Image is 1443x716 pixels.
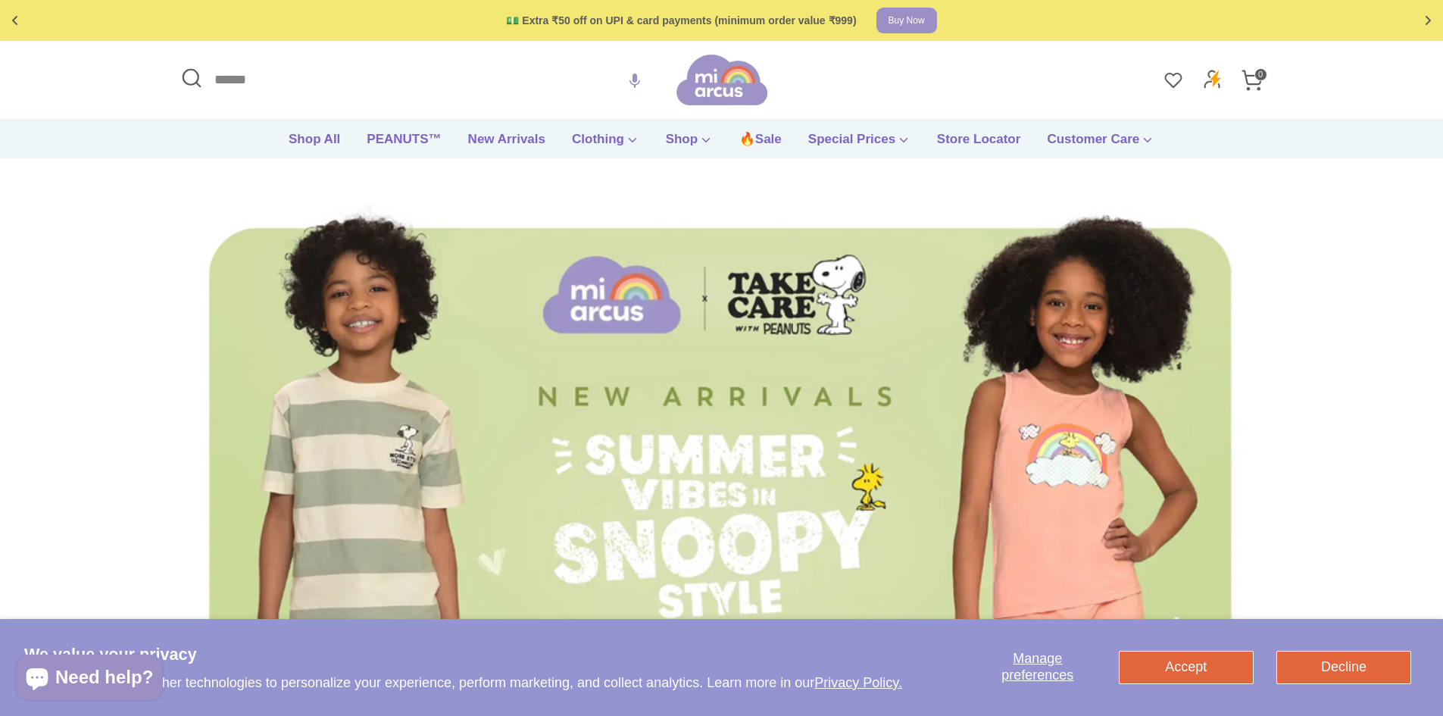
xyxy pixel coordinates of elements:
div: Activate voice search [616,63,654,97]
a: PEANUTS™ [355,130,452,158]
button: Accept [1119,651,1254,684]
a: Store Locator [926,130,1032,158]
inbox-online-store-chat: Shopify online store chat [12,655,167,704]
a: Privacy Policy. [814,675,902,690]
button: Manage preferences [979,651,1096,684]
a: Buy Now [876,8,937,33]
a: Shop [654,130,724,158]
a: New Arrivals [457,130,557,158]
h2: We value your privacy [24,643,902,666]
button: Decline [1276,651,1411,684]
img: miarcus-logo [676,52,767,108]
span: Manage preferences [1001,651,1073,683]
a: Special Prices [797,130,922,158]
p: We use cookies and other technologies to personalize your experience, perform marketing, and coll... [24,674,902,692]
a: 0 [1237,65,1267,95]
span: 0 [1254,68,1267,81]
div: 💵 Extra ₹50 off on UPI & card payments (minimum order value ₹999) [506,14,856,27]
a: Customer Care [1035,130,1166,158]
a: Shop All [277,130,351,158]
a: 🔥Sale [728,130,793,158]
a: Clothing [561,130,651,158]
